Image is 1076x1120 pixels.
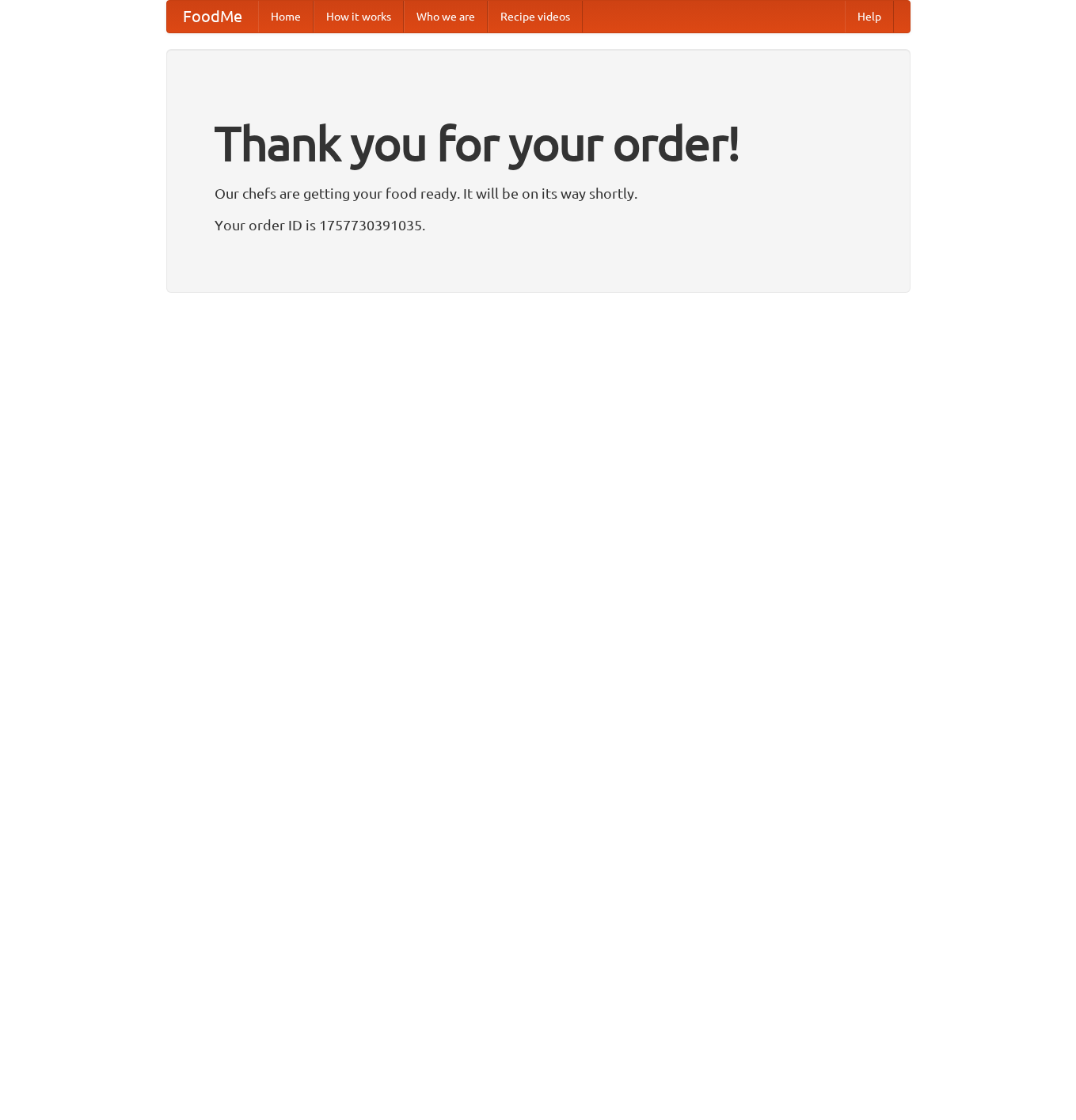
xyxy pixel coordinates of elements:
a: How it works [314,1,404,32]
h1: Thank you for your order! [215,105,862,181]
a: Home [258,1,314,32]
a: Recipe videos [488,1,583,32]
a: Help [845,1,894,32]
p: Our chefs are getting your food ready. It will be on its way shortly. [215,181,862,205]
a: Who we are [404,1,488,32]
a: FoodMe [167,1,258,32]
p: Your order ID is 1757730391035. [215,213,862,237]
